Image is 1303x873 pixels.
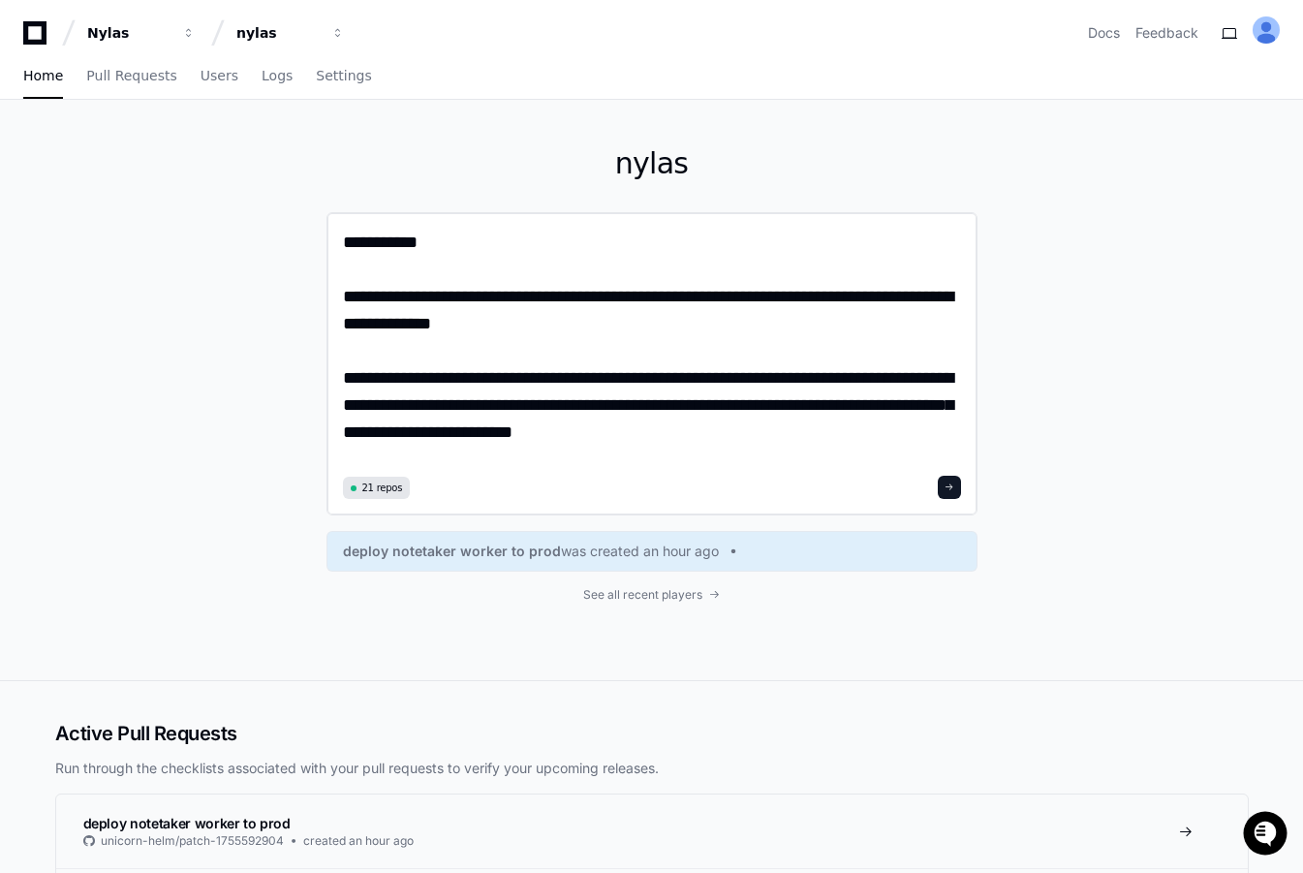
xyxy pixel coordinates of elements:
[329,150,353,173] button: Start new chat
[326,146,977,181] h1: nylas
[1253,16,1280,44] img: ALV-UjU-Uivu_cc8zlDcn2c9MNEgVYayUocKx0gHV_Yy_SMunaAAd7JZxK5fgww1Mi-cdUJK5q-hvUHnPErhbMG5W0ta4bF9-...
[583,587,702,603] span: See all recent players
[362,481,403,495] span: 21 repos
[23,54,63,99] a: Home
[201,70,238,81] span: Users
[79,16,203,50] button: Nylas
[1088,23,1120,43] a: Docs
[23,70,63,81] span: Home
[343,542,561,561] span: deploy notetaker worker to prod
[66,164,253,179] div: We're offline, we'll be back soon
[86,54,176,99] a: Pull Requests
[101,833,284,849] span: unicorn-helm/patch-1755592904
[66,144,318,164] div: Start new chat
[262,70,293,81] span: Logs
[86,70,176,81] span: Pull Requests
[55,759,1249,778] p: Run through the checklists associated with your pull requests to verify your upcoming releases.
[262,54,293,99] a: Logs
[229,16,353,50] button: nylas
[1135,23,1198,43] button: Feedback
[87,23,171,43] div: Nylas
[83,815,291,831] span: deploy notetaker worker to prod
[19,144,54,179] img: 1736555170064-99ba0984-63c1-480f-8ee9-699278ef63ed
[561,542,719,561] span: was created an hour ago
[236,23,320,43] div: nylas
[316,54,371,99] a: Settings
[303,833,414,849] span: created an hour ago
[343,542,961,561] a: deploy notetaker worker to prodwas created an hour ago
[1241,809,1293,861] iframe: Open customer support
[19,78,353,109] div: Welcome
[55,720,1249,747] h2: Active Pull Requests
[201,54,238,99] a: Users
[316,70,371,81] span: Settings
[193,203,234,218] span: Pylon
[19,19,58,58] img: PlayerZero
[56,795,1248,868] a: deploy notetaker worker to produnicorn-helm/patch-1755592904created an hour ago
[137,203,234,218] a: Powered byPylon
[326,587,977,603] a: See all recent players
